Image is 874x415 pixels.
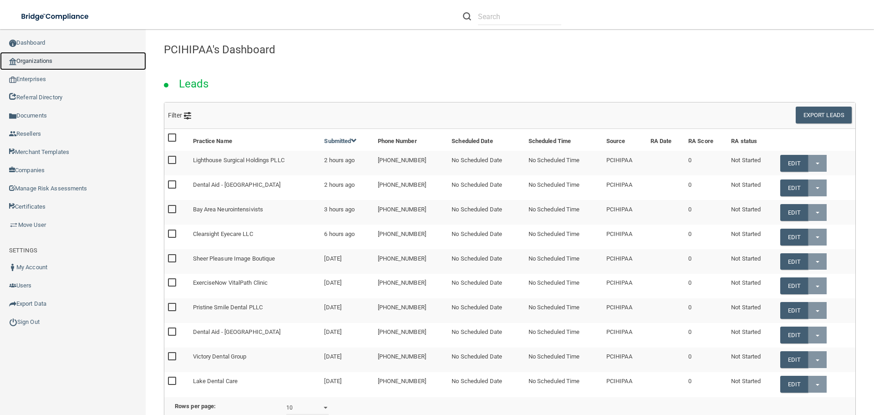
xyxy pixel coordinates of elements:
th: Source [603,129,647,151]
td: 0 [685,348,727,372]
td: [PHONE_NUMBER] [374,298,448,323]
td: Not Started [727,200,777,225]
td: Not Started [727,372,777,396]
img: ic_reseller.de258add.png [9,130,16,138]
td: 0 [685,151,727,175]
img: icon-filter@2x.21656d0b.png [184,112,191,119]
td: No Scheduled Time [525,274,603,298]
td: Not Started [727,323,777,348]
td: 0 [685,298,727,323]
a: Submitted [324,138,357,144]
input: Search [478,8,561,25]
img: ic_dashboard_dark.d01f4a41.png [9,40,16,47]
td: Clearsight Eyecare LLC [189,225,321,249]
td: 2 hours ago [320,151,374,175]
td: PCIHIPAA [603,298,647,323]
td: No Scheduled Date [448,151,524,175]
td: No Scheduled Date [448,175,524,200]
td: No Scheduled Date [448,298,524,323]
td: Not Started [727,274,777,298]
td: 0 [685,175,727,200]
td: Pristine Smile Dental PLLC [189,298,321,323]
a: Edit [780,327,808,343]
td: Lake Dental Care [189,372,321,396]
td: Not Started [727,348,777,372]
th: Scheduled Time [525,129,603,151]
td: [DATE] [320,372,374,396]
td: [PHONE_NUMBER] [374,348,448,372]
td: No Scheduled Time [525,298,603,323]
td: [PHONE_NUMBER] [374,175,448,200]
td: [DATE] [320,274,374,298]
td: [DATE] [320,323,374,348]
td: Dental Aid - [GEOGRAPHIC_DATA] [189,323,321,348]
td: Bay Area Neurointensivists [189,200,321,225]
img: organization-icon.f8decf85.png [9,58,16,65]
td: Victory Dental Group [189,348,321,372]
td: PCIHIPAA [603,274,647,298]
a: Edit [780,229,808,246]
td: Not Started [727,298,777,323]
td: PCIHIPAA [603,372,647,396]
td: PCIHIPAA [603,249,647,274]
td: [PHONE_NUMBER] [374,225,448,249]
a: Edit [780,277,808,294]
td: [PHONE_NUMBER] [374,200,448,225]
h4: PCIHIPAA's Dashboard [164,44,856,56]
td: No Scheduled Date [448,348,524,372]
td: No Scheduled Date [448,249,524,274]
th: RA Date [647,129,685,151]
td: PCIHIPAA [603,323,647,348]
td: 0 [685,372,727,396]
td: No Scheduled Time [525,200,603,225]
td: No Scheduled Time [525,323,603,348]
img: briefcase.64adab9b.png [9,220,18,230]
td: [PHONE_NUMBER] [374,249,448,274]
img: enterprise.0d942306.png [9,77,16,83]
td: No Scheduled Time [525,225,603,249]
td: Lighthouse Surgical Holdings PLLC [189,151,321,175]
button: Export Leads [796,107,852,123]
span: Filter [168,112,191,119]
td: [PHONE_NUMBER] [374,274,448,298]
th: Phone Number [374,129,448,151]
a: Edit [780,204,808,221]
td: 0 [685,274,727,298]
td: 0 [685,200,727,225]
td: [PHONE_NUMBER] [374,323,448,348]
b: Rows per page: [175,403,216,410]
td: PCIHIPAA [603,175,647,200]
th: Scheduled Date [448,129,524,151]
td: PCIHIPAA [603,225,647,249]
td: [PHONE_NUMBER] [374,372,448,396]
img: bridge_compliance_login_screen.278c3ca4.svg [14,7,97,26]
th: RA Score [685,129,727,151]
td: Dental Aid - [GEOGRAPHIC_DATA] [189,175,321,200]
img: icon-export.b9366987.png [9,300,16,307]
td: PCIHIPAA [603,348,647,372]
td: No Scheduled Time [525,348,603,372]
a: Edit [780,253,808,270]
td: Not Started [727,175,777,200]
td: 2 hours ago [320,175,374,200]
td: Not Started [727,225,777,249]
a: Edit [780,351,808,368]
td: No Scheduled Date [448,200,524,225]
td: 0 [685,225,727,249]
td: PCIHIPAA [603,200,647,225]
td: No Scheduled Date [448,372,524,396]
td: No Scheduled Time [525,372,603,396]
img: ic_user_dark.df1a06c3.png [9,264,16,271]
td: 3 hours ago [320,200,374,225]
td: 6 hours ago [320,225,374,249]
td: PCIHIPAA [603,151,647,175]
td: 0 [685,323,727,348]
a: Edit [780,179,808,196]
td: No Scheduled Time [525,249,603,274]
td: No Scheduled Date [448,225,524,249]
td: Not Started [727,151,777,175]
label: SETTINGS [9,245,37,256]
td: No Scheduled Time [525,175,603,200]
img: icon-users.e205127d.png [9,282,16,289]
td: No Scheduled Date [448,274,524,298]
